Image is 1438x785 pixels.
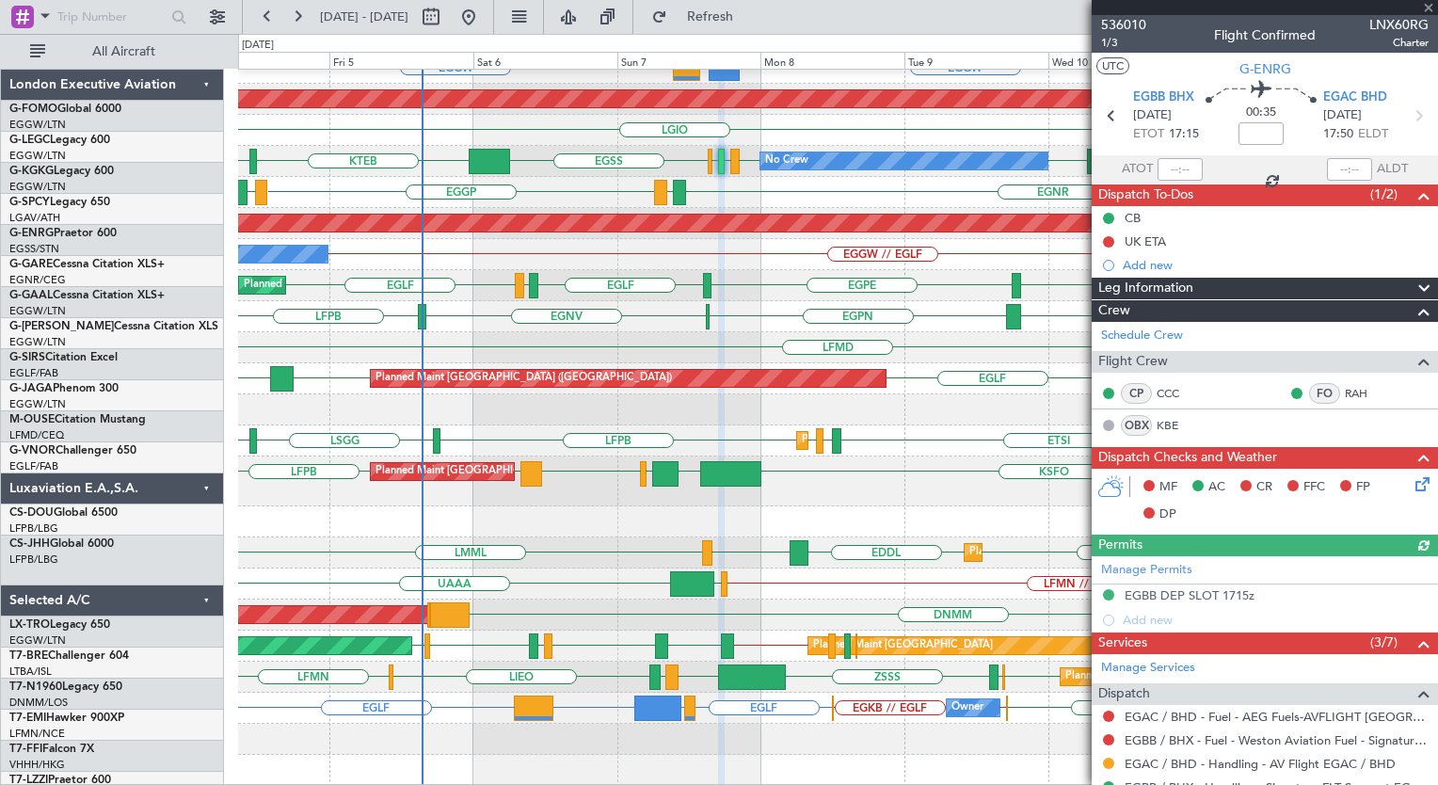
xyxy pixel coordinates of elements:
[9,397,66,411] a: EGGW/LTN
[1125,756,1396,772] a: EGAC / BHD - Handling - AV Flight EGAC / BHD
[1098,683,1150,705] span: Dispatch
[1121,383,1152,404] div: CP
[9,321,218,332] a: G-[PERSON_NAME]Cessna Citation XLS
[760,52,904,69] div: Mon 8
[1125,732,1429,748] a: EGBB / BHX - Fuel - Weston Aviation Fuel - Signature - EGBB / BHX
[57,3,166,31] input: Trip Number
[375,364,672,392] div: Planned Maint [GEOGRAPHIC_DATA] ([GEOGRAPHIC_DATA])
[9,166,54,177] span: G-KGKG
[1101,35,1146,51] span: 1/3
[9,428,64,442] a: LFMD/CEQ
[9,118,66,132] a: EGGW/LTN
[9,104,121,115] a: G-FOMOGlobal 6000
[1369,35,1429,51] span: Charter
[1309,383,1340,404] div: FO
[1159,478,1177,497] span: MF
[1214,25,1316,45] div: Flight Confirmed
[9,180,66,194] a: EGGW/LTN
[1323,106,1362,125] span: [DATE]
[9,445,136,457] a: G-VNORChallenger 650
[1157,385,1199,402] a: CCC
[9,383,53,394] span: G-JAGA
[765,147,808,175] div: No Crew
[9,259,165,270] a: G-GARECessna Citation XLS+
[9,507,118,519] a: CS-DOUGlobal 6500
[1303,478,1325,497] span: FFC
[9,135,110,146] a: G-LEGCLegacy 600
[1098,447,1277,469] span: Dispatch Checks and Weather
[1246,104,1276,122] span: 00:35
[9,619,50,631] span: LX-TRO
[9,414,146,425] a: M-OUSECitation Mustang
[1098,300,1130,322] span: Crew
[1133,106,1172,125] span: [DATE]
[9,633,66,648] a: EGGW/LTN
[329,52,473,69] div: Fri 5
[9,352,45,363] span: G-SIRS
[1377,160,1408,179] span: ALDT
[9,290,53,301] span: G-GAAL
[9,744,42,755] span: T7-FFI
[9,727,65,741] a: LFMN/NCE
[9,304,66,318] a: EGGW/LTN
[9,383,119,394] a: G-JAGAPhenom 300
[1101,659,1195,678] a: Manage Services
[185,52,329,69] div: Thu 4
[9,713,46,724] span: T7-EMI
[473,52,617,69] div: Sat 6
[244,271,540,299] div: Planned Maint [GEOGRAPHIC_DATA] ([GEOGRAPHIC_DATA])
[1133,88,1194,107] span: EGBB BHX
[9,650,129,662] a: T7-BREChallenger 604
[802,426,1098,455] div: Planned Maint [GEOGRAPHIC_DATA] ([GEOGRAPHIC_DATA])
[9,366,58,380] a: EGLF/FAB
[1123,257,1429,273] div: Add new
[1323,125,1353,144] span: 17:50
[9,104,57,115] span: G-FOMO
[9,521,58,536] a: LFPB/LBG
[9,650,48,662] span: T7-BRE
[9,242,59,256] a: EGSS/STN
[9,758,65,772] a: VHHH/HKG
[1065,663,1285,691] div: Planned Maint Tianjin ([GEOGRAPHIC_DATA])
[1122,160,1153,179] span: ATOT
[9,744,94,755] a: T7-FFIFalcon 7X
[1125,233,1166,249] div: UK ETA
[904,52,1048,69] div: Tue 9
[9,259,53,270] span: G-GARE
[9,696,68,710] a: DNMM/LOS
[1125,709,1429,725] a: EGAC / BHD - Fuel - AEG Fuels-AVFLIGHT [GEOGRAPHIC_DATA]-EGAC/BHD
[1370,633,1398,652] span: (3/7)
[9,459,58,473] a: EGLF/FAB
[1159,505,1176,524] span: DP
[21,37,204,67] button: All Aircraft
[951,694,983,722] div: Owner
[1345,385,1387,402] a: RAH
[1169,125,1199,144] span: 17:15
[9,681,122,693] a: T7-N1960Legacy 650
[9,445,56,457] span: G-VNOR
[9,681,62,693] span: T7-N1960
[9,197,50,208] span: G-SPCY
[1101,327,1183,345] a: Schedule Crew
[617,52,761,69] div: Sun 7
[1098,633,1147,654] span: Services
[9,211,60,225] a: LGAV/ATH
[1208,478,1225,497] span: AC
[9,335,66,349] a: EGGW/LTN
[1098,351,1168,373] span: Flight Crew
[1157,417,1199,434] a: KBE
[1121,415,1152,436] div: OBX
[9,665,52,679] a: LTBA/ISL
[9,228,117,239] a: G-ENRGPraetor 600
[1239,59,1291,79] span: G-ENRG
[969,538,1093,567] div: Planned Maint Dusseldorf
[9,290,165,301] a: G-GAALCessna Citation XLS+
[242,38,274,54] div: [DATE]
[9,273,66,287] a: EGNR/CEG
[1256,478,1272,497] span: CR
[9,713,124,724] a: T7-EMIHawker 900XP
[9,149,66,163] a: EGGW/LTN
[1048,52,1192,69] div: Wed 10
[49,45,199,58] span: All Aircraft
[9,538,114,550] a: CS-JHHGlobal 6000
